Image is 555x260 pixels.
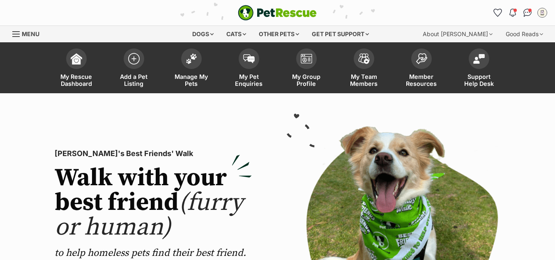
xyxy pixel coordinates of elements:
[187,26,219,42] div: Dogs
[500,26,549,42] div: Good Reads
[523,9,532,17] img: chat-41dd97257d64d25036548639549fe6c8038ab92f7586957e7f3b1b290dea8141.svg
[253,26,305,42] div: Other pets
[186,53,197,64] img: manage-my-pets-icon-02211641906a0b7f246fdf0571729dbe1e7629f14944591b6c1af311fb30b64b.svg
[55,166,252,240] h2: Walk with your best friend
[521,6,534,19] a: Conversations
[48,44,105,93] a: My Rescue Dashboard
[163,44,220,93] a: Manage My Pets
[417,26,498,42] div: About [PERSON_NAME]
[450,44,508,93] a: Support Help Desk
[55,246,252,260] p: to help homeless pets find their best friend.
[230,73,267,87] span: My Pet Enquiries
[105,44,163,93] a: Add a Pet Listing
[335,44,393,93] a: My Team Members
[461,73,497,87] span: Support Help Desk
[403,73,440,87] span: Member Resources
[22,30,39,37] span: Menu
[491,6,504,19] a: Favourites
[71,53,82,64] img: dashboard-icon-eb2f2d2d3e046f16d808141f083e7271f6b2e854fb5c12c21221c1fb7104beca.svg
[473,54,485,64] img: help-desk-icon-fdf02630f3aa405de69fd3d07c3f3aa587a6932b1a1747fa1d2bba05be0121f9.svg
[393,44,450,93] a: Member Resources
[278,44,335,93] a: My Group Profile
[536,6,549,19] button: My account
[238,5,317,21] a: PetRescue
[220,44,278,93] a: My Pet Enquiries
[55,148,252,159] p: [PERSON_NAME]'s Best Friends' Walk
[345,73,382,87] span: My Team Members
[358,53,370,64] img: team-members-icon-5396bd8760b3fe7c0b43da4ab00e1e3bb1a5d9ba89233759b79545d2d3fc5d0d.svg
[173,73,210,87] span: Manage My Pets
[243,54,255,63] img: pet-enquiries-icon-7e3ad2cf08bfb03b45e93fb7055b45f3efa6380592205ae92323e6603595dc1f.svg
[55,187,243,243] span: (furry or human)
[416,53,427,64] img: member-resources-icon-8e73f808a243e03378d46382f2149f9095a855e16c252ad45f914b54edf8863c.svg
[538,9,546,17] img: Niaori profile pic
[221,26,252,42] div: Cats
[238,5,317,21] img: logo-e224e6f780fb5917bec1dbf3a21bbac754714ae5b6737aabdf751b685950b380.svg
[128,53,140,64] img: add-pet-listing-icon-0afa8454b4691262ce3f59096e99ab1cd57d4a30225e0717b998d2c9b9846f56.svg
[58,73,95,87] span: My Rescue Dashboard
[301,54,312,64] img: group-profile-icon-3fa3cf56718a62981997c0bc7e787c4b2cf8bcc04b72c1350f741eb67cf2f40e.svg
[491,6,549,19] ul: Account quick links
[306,26,375,42] div: Get pet support
[506,6,519,19] button: Notifications
[115,73,152,87] span: Add a Pet Listing
[288,73,325,87] span: My Group Profile
[509,9,516,17] img: notifications-46538b983faf8c2785f20acdc204bb7945ddae34d4c08c2a6579f10ce5e182be.svg
[12,26,45,41] a: Menu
